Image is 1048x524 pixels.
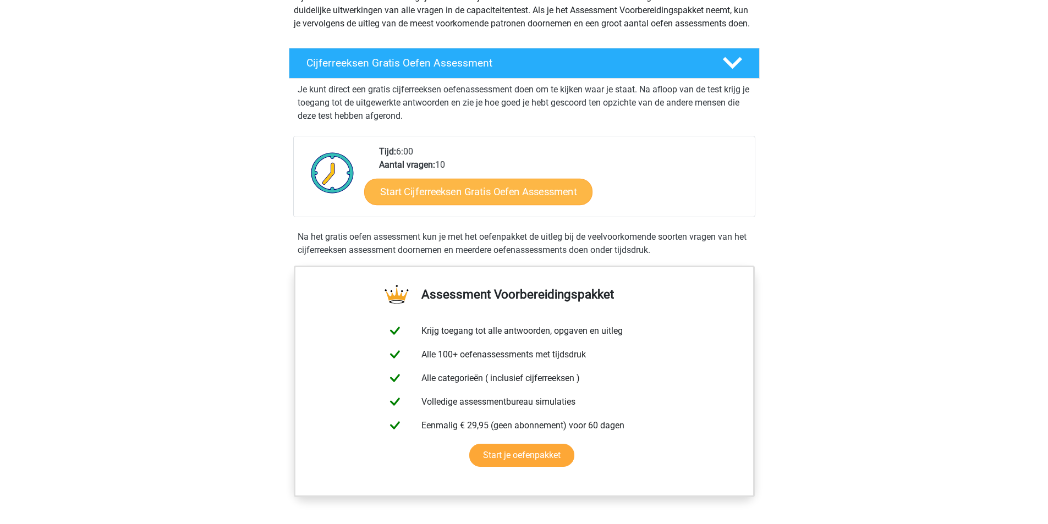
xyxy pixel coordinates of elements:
a: Cijferreeksen Gratis Oefen Assessment [284,48,764,79]
div: Na het gratis oefen assessment kun je met het oefenpakket de uitleg bij de veelvoorkomende soorte... [293,230,755,257]
a: Start Cijferreeksen Gratis Oefen Assessment [364,178,592,205]
b: Aantal vragen: [379,159,435,170]
img: Klok [305,145,360,200]
div: 6:00 10 [371,145,754,217]
p: Je kunt direct een gratis cijferreeksen oefenassessment doen om te kijken waar je staat. Na afloo... [298,83,751,123]
h4: Cijferreeksen Gratis Oefen Assessment [306,57,705,69]
a: Start je oefenpakket [469,444,574,467]
b: Tijd: [379,146,396,157]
